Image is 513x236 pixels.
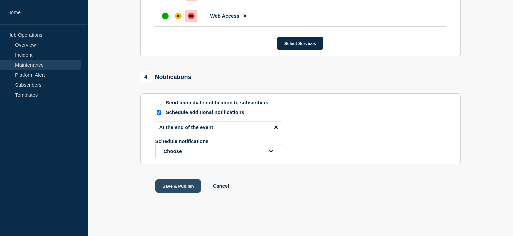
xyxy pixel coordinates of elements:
[155,138,262,144] p: Schedule notifications
[157,110,161,115] input: Schedule additional notifications
[155,179,201,193] button: Save & Publish
[155,121,282,133] li: At the end of the event
[162,13,169,19] div: up
[210,13,240,19] span: Web Access
[274,124,278,130] button: disable notification At the end of the event
[188,13,195,19] div: down
[166,109,273,116] p: Schedule additional notifications
[213,183,229,189] button: Cancel
[277,37,323,50] button: Select Services
[157,101,161,105] input: Send immediate notification to subscribers
[175,13,182,19] div: affected
[155,144,282,158] button: open dropdown
[166,100,273,106] p: Send immediate notification to subscribers
[140,71,191,83] div: Notifications
[140,71,152,83] span: 4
